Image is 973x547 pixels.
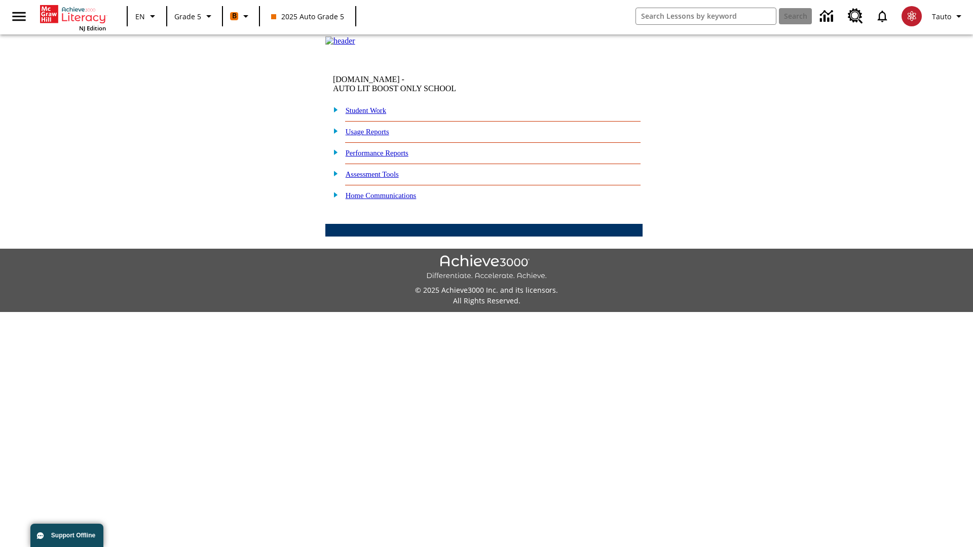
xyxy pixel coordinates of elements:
img: plus.gif [328,147,339,157]
button: Open side menu [4,2,34,31]
span: Support Offline [51,532,95,539]
button: Support Offline [30,524,103,547]
a: Resource Center, Will open in new tab [842,3,869,30]
span: NJ Edition [79,24,106,32]
img: plus.gif [328,126,339,135]
button: Language: EN, Select a language [131,7,163,25]
nobr: AUTO LIT BOOST ONLY SCHOOL [333,84,456,93]
img: header [325,36,355,46]
input: search field [636,8,776,24]
button: Grade: Grade 5, Select a grade [170,7,219,25]
img: plus.gif [328,105,339,114]
button: Select a new avatar [895,3,928,29]
span: EN [135,11,145,22]
a: Assessment Tools [346,170,399,178]
span: 2025 Auto Grade 5 [271,11,344,22]
div: Home [40,3,106,32]
a: Data Center [814,3,842,30]
span: Grade 5 [174,11,201,22]
td: [DOMAIN_NAME] - [333,75,519,93]
span: Tauto [932,11,951,22]
a: Student Work [346,106,386,114]
a: Notifications [869,3,895,29]
a: Performance Reports [346,149,408,157]
img: plus.gif [328,190,339,199]
span: B [232,10,237,22]
button: Boost Class color is orange. Change class color [226,7,256,25]
img: Achieve3000 Differentiate Accelerate Achieve [426,255,547,281]
a: Home Communications [346,191,417,200]
img: plus.gif [328,169,339,178]
a: Usage Reports [346,128,389,136]
button: Profile/Settings [928,7,969,25]
img: avatar image [902,6,922,26]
